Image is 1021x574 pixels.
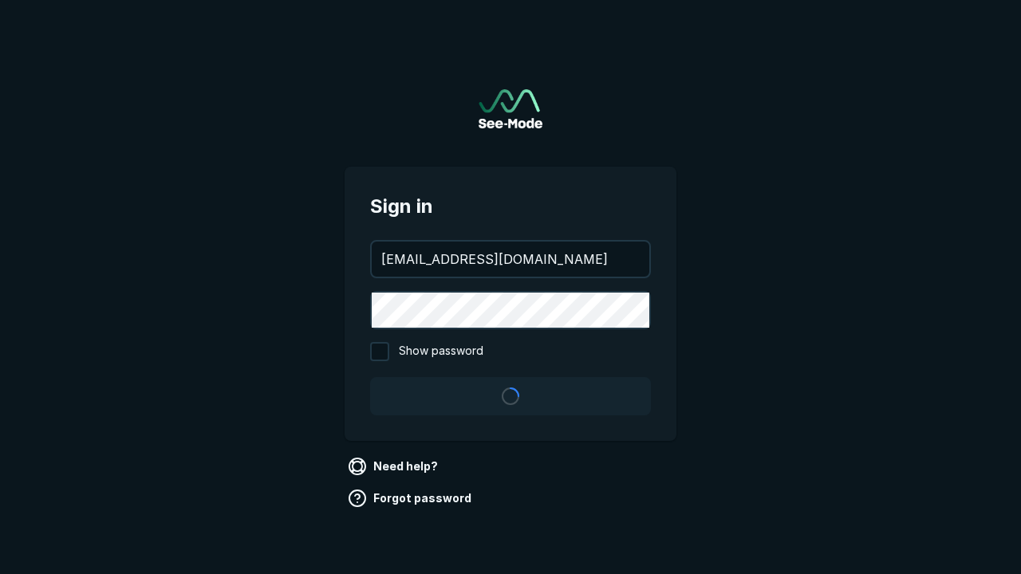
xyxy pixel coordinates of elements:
span: Show password [399,342,483,361]
a: Need help? [345,454,444,479]
a: Go to sign in [479,89,542,128]
span: Sign in [370,192,651,221]
img: See-Mode Logo [479,89,542,128]
input: your@email.com [372,242,649,277]
a: Forgot password [345,486,478,511]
